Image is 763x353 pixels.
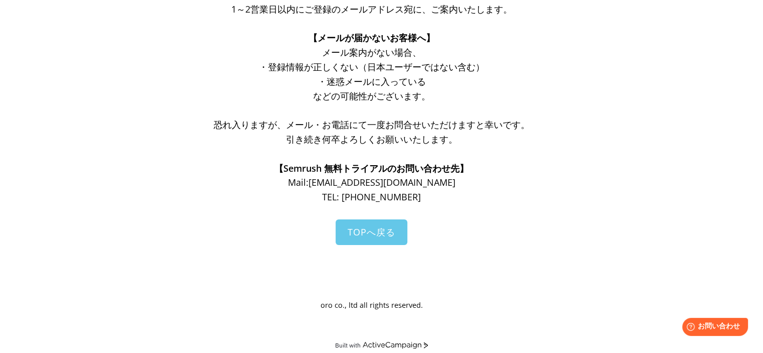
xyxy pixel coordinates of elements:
div: Built with [335,341,361,349]
span: 恐れ入りますが、メール・お電話にて一度お問合せいただけますと幸いです。 [214,119,530,131]
span: TOPへ戻る [348,226,395,238]
iframe: Help widget launcher [674,314,752,342]
span: などの可能性がございます。 [313,90,430,102]
span: メール案内がない場合、 [322,46,421,58]
span: 【Semrush 無料トライアルのお問い合わせ先】 [274,162,469,174]
span: 【メールが届かないお客様へ】 [309,32,435,44]
span: 引き続き何卒よろしくお願いいたします。 [286,133,457,145]
span: TEL: [PHONE_NUMBER] [322,191,421,203]
span: ・迷惑メールに入っている [318,75,426,87]
a: TOPへ戻る [336,219,407,245]
span: ・登録情報が正しくない（日本ユーザーではない含む） [259,61,485,73]
span: oro co., ltd all rights reserved. [321,300,423,310]
span: 1～2営業日以内にご登録のメールアドレス宛に、ご案内いたします。 [231,3,512,15]
span: Mail: [EMAIL_ADDRESS][DOMAIN_NAME] [288,176,455,188]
